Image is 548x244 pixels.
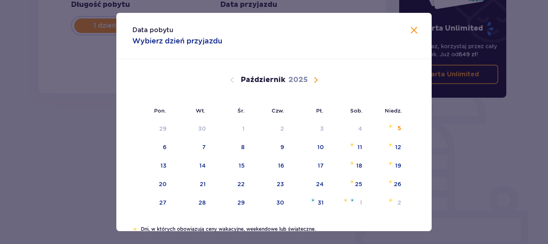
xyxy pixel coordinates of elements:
[250,157,290,175] td: czwartek, 16 października 2025
[198,125,206,133] div: 30
[242,125,245,133] div: 1
[290,120,329,138] td: Data niedostępna. piątek, 3 października 2025
[276,199,284,207] div: 30
[211,139,250,156] td: środa, 8 października 2025
[159,125,166,133] div: 29
[318,199,324,207] div: 31
[316,107,323,114] small: Pt.
[368,157,407,175] td: niedziela, 19 października 2025
[211,157,250,175] td: środa, 15 października 2025
[385,107,402,114] small: Niedz.
[320,125,324,133] div: 3
[395,143,401,151] div: 12
[290,176,329,193] td: piątek, 24 października 2025
[250,194,290,212] td: czwartek, 30 października 2025
[356,162,362,170] div: 18
[343,198,348,203] img: Pomarańczowa gwiazdka
[132,176,172,193] td: poniedziałek, 20 października 2025
[237,180,245,188] div: 22
[132,157,172,175] td: poniedziałek, 13 października 2025
[290,194,329,212] td: piątek, 31 października 2025
[368,176,407,193] td: niedziela, 26 października 2025
[316,180,324,188] div: 24
[280,125,284,133] div: 2
[132,227,138,232] img: Pomarańczowa gwiazdka
[349,161,355,166] img: Pomarańczowa gwiazdka
[172,194,212,212] td: wtorek, 28 października 2025
[290,139,329,156] td: piątek, 10 października 2025
[141,226,416,233] p: Dni, w których obowiązują ceny wakacyjne, weekendowe lub świąteczne.
[196,107,205,114] small: Wt.
[154,107,166,114] small: Pon.
[172,157,212,175] td: wtorek, 14 października 2025
[227,75,237,85] button: Poprzedni miesiąc
[388,142,393,147] img: Pomarańczowa gwiazdka
[199,199,206,207] div: 28
[358,125,362,133] div: 4
[350,198,355,203] img: Niebieska gwiazdka
[199,162,206,170] div: 14
[172,120,212,138] td: Data niedostępna. wtorek, 30 września 2025
[280,143,284,151] div: 9
[311,198,315,203] img: Niebieska gwiazdka
[368,139,407,156] td: niedziela, 12 października 2025
[288,75,308,85] p: 2025
[163,143,166,151] div: 6
[398,125,401,133] div: 5
[409,26,419,36] button: Zamknij
[132,194,172,212] td: poniedziałek, 27 października 2025
[132,36,222,46] p: Wybierz dzień przyjazdu
[318,162,324,170] div: 17
[237,199,245,207] div: 29
[355,180,362,188] div: 25
[132,26,173,35] p: Data pobytu
[277,180,284,188] div: 23
[329,176,368,193] td: sobota, 25 października 2025
[398,199,401,207] div: 2
[250,139,290,156] td: czwartek, 9 października 2025
[132,139,172,156] td: poniedziałek, 6 października 2025
[349,142,355,147] img: Pomarańczowa gwiazdka
[290,157,329,175] td: piątek, 17 października 2025
[317,143,324,151] div: 10
[368,194,407,212] td: niedziela, 2 listopada 2025
[272,107,284,114] small: Czw.
[172,176,212,193] td: wtorek, 21 października 2025
[250,120,290,138] td: Data niedostępna. czwartek, 2 października 2025
[172,139,212,156] td: wtorek, 7 października 2025
[278,162,284,170] div: 16
[241,143,245,151] div: 8
[329,194,368,212] td: sobota, 1 listopada 2025
[395,162,401,170] div: 19
[349,179,355,184] img: Pomarańczowa gwiazdka
[211,194,250,212] td: środa, 29 października 2025
[394,180,401,188] div: 26
[350,107,363,114] small: Sob.
[368,120,407,138] td: niedziela, 5 października 2025
[388,161,393,166] img: Pomarańczowa gwiazdka
[159,180,166,188] div: 20
[388,124,393,129] img: Pomarańczowa gwiazdka
[200,180,206,188] div: 21
[237,107,245,114] small: Śr.
[311,75,321,85] button: Następny miesiąc
[357,143,362,151] div: 11
[159,199,166,207] div: 27
[388,198,393,203] img: Pomarańczowa gwiazdka
[211,120,250,138] td: Data niedostępna. środa, 1 października 2025
[211,176,250,193] td: środa, 22 października 2025
[250,176,290,193] td: czwartek, 23 października 2025
[239,162,245,170] div: 15
[388,179,393,184] img: Pomarańczowa gwiazdka
[132,120,172,138] td: Data niedostępna. poniedziałek, 29 września 2025
[329,139,368,156] td: sobota, 11 października 2025
[202,143,206,151] div: 7
[160,162,166,170] div: 13
[329,120,368,138] td: Data niedostępna. sobota, 4 października 2025
[329,157,368,175] td: sobota, 18 października 2025
[360,199,362,207] div: 1
[241,75,285,85] p: Październik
